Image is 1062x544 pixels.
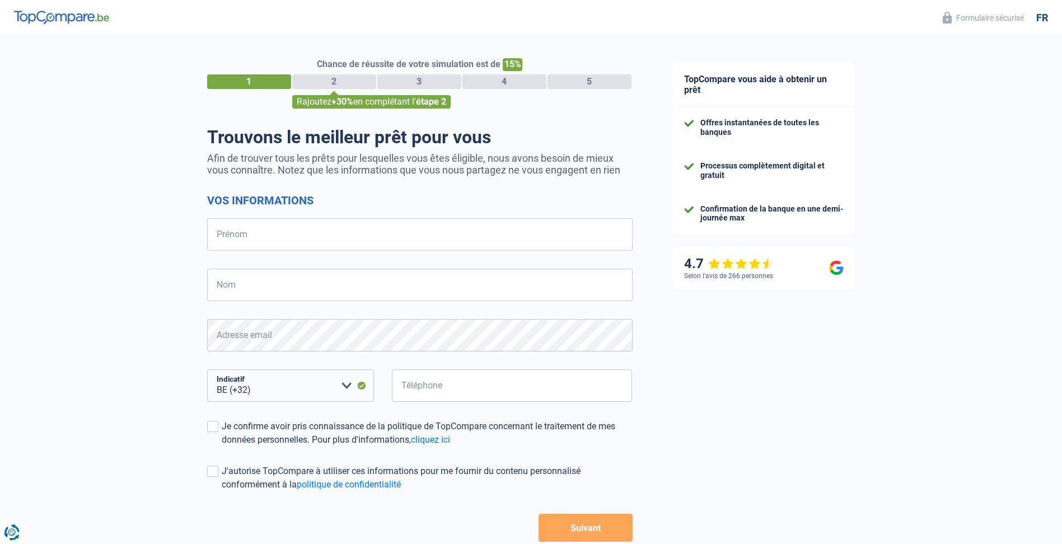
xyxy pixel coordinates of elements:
[1036,12,1048,24] div: fr
[411,434,450,445] a: cliquez ici
[392,369,633,402] input: 401020304
[462,74,546,89] div: 4
[317,59,500,69] span: Chance de réussite de votre simulation est de
[222,465,633,491] div: J'autorise TopCompare à utiliser ces informations pour me fournir du contenu personnalisé conform...
[14,11,109,24] img: TopCompare Logo
[207,74,291,89] div: 1
[207,194,633,207] h2: Vos informations
[684,272,773,280] div: Selon l’avis de 266 personnes
[700,161,844,180] div: Processus complètement digital et gratuit
[416,96,446,107] span: étape 2
[377,74,461,89] div: 3
[539,514,632,542] button: Suivant
[503,58,522,71] span: 15%
[700,204,844,223] div: Confirmation de la banque en une demi-journée max
[684,256,774,272] div: 4.7
[222,420,633,447] div: Je confirme avoir pris connaissance de la politique de TopCompare concernant le traitement de mes...
[936,8,1031,27] button: Formulaire sécurisé
[700,118,844,137] div: Offres instantanées de toutes les banques
[207,152,633,176] p: Afin de trouver tous les prêts pour lesquelles vous êtes éligible, nous avons besoin de mieux vou...
[292,95,451,109] div: Rajoutez en complétant l'
[331,96,353,107] span: +30%
[297,479,401,490] a: politique de confidentialité
[207,126,633,148] h1: Trouvons le meilleur prêt pour vous
[548,74,631,89] div: 5
[292,74,376,89] div: 2
[673,63,855,107] div: TopCompare vous aide à obtenir un prêt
